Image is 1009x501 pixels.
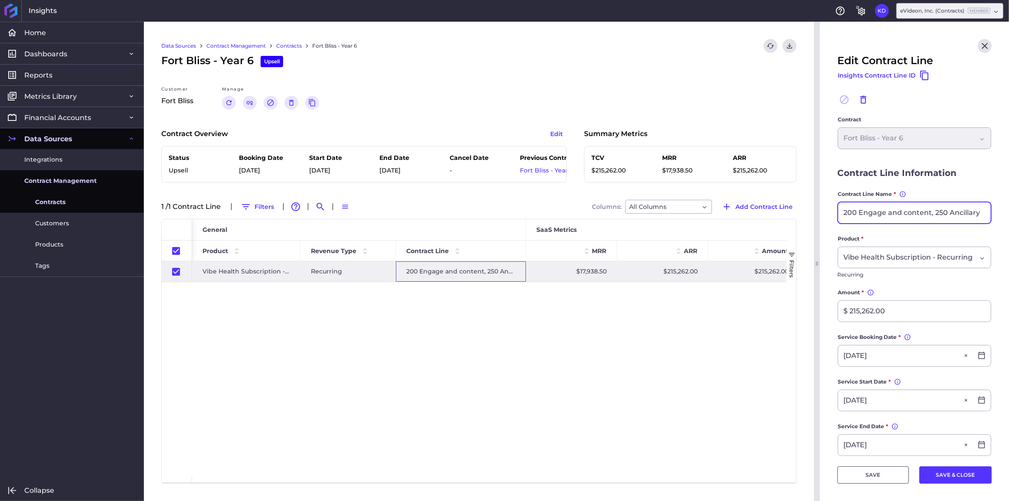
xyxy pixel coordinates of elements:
p: TCV [591,153,648,163]
span: General [202,226,227,234]
p: $215,262.00 [591,166,648,175]
button: Link [243,96,257,110]
span: Metrics Library [24,92,77,101]
span: Vibe Health Subscription - Recurring [202,262,290,281]
span: Service Booking Date [838,333,897,342]
button: Close [962,390,973,411]
p: Status [169,153,225,163]
span: Contract Management [24,176,97,185]
button: General Settings [854,4,868,18]
p: Upsell [169,166,225,175]
span: Vibe Health Subscription - Recurring [843,252,973,263]
div: Customer [161,86,205,96]
span: Product [202,247,228,255]
input: Enter Amount [838,301,991,322]
span: All Columns [629,202,666,212]
p: Booking Date [239,153,295,163]
span: Contract [838,115,861,124]
a: Fort Bliss - Year 6 [312,42,357,50]
span: Home [24,28,46,37]
div: eVideon, Inc. (Contracts) [900,7,990,15]
p: $17,938.50 [662,166,718,175]
div: Dropdown select [838,247,991,268]
button: Edit [546,127,567,141]
span: Data Sources [24,134,72,143]
p: [DATE] [379,166,436,175]
a: Data Sources [161,42,196,50]
p: Start Date [309,153,366,163]
span: Columns: [592,204,621,210]
button: Download [783,39,797,53]
span: Customers [35,219,69,228]
button: Close [962,435,973,455]
span: ARR [684,247,697,255]
div: Press SPACE to deselect this row. [162,261,192,282]
span: MRR [592,247,606,255]
button: SAVE [837,466,909,484]
div: Manage [222,86,319,96]
a: Contract Management [206,42,266,50]
span: Collapse [24,486,54,495]
span: Products [35,240,63,249]
span: Contract Line Name [838,190,892,198]
button: Refresh [764,39,777,53]
div: $17,938.50 [526,261,617,282]
span: Filters [788,260,795,278]
span: Service End Date [838,422,884,431]
ins: Member [968,8,990,13]
span: Amount [762,247,788,255]
span: SaaS Metrics [536,226,577,234]
p: - [450,166,506,175]
p: Contract Overview [161,129,228,139]
span: Integrations [24,155,62,164]
span: Product [838,234,859,243]
p: Cancel Date [450,153,506,163]
button: Cancel [264,96,278,110]
button: Search by [313,200,327,214]
span: Financial Accounts [24,113,91,122]
span: Revenue Type [311,247,356,255]
span: Insights Contract Line ID [838,71,916,80]
span: Tags [35,261,49,270]
button: Close [962,345,973,366]
input: Select Date [838,435,973,455]
p: End Date [379,153,436,163]
span: Contracts [35,198,65,207]
button: Filters [237,200,278,214]
button: Renew [222,96,236,110]
a: Fort Bliss - Year 5 [520,166,573,174]
button: Delete [856,93,870,107]
p: Fort Bliss [161,96,205,106]
button: Add Contract Line [718,200,797,214]
button: SAVE & CLOSE [919,466,992,484]
input: Name your contract line [838,202,991,223]
button: User Menu [875,4,889,18]
p: ARR [733,153,789,163]
div: 1 / 1 Contract Line [161,203,226,210]
button: Insights Contract Line ID [837,68,930,82]
button: Close [978,39,992,53]
p: [DATE] [239,166,295,175]
div: $215,262.00 [617,261,708,282]
span: Edit Contract Line [837,53,933,68]
p: $215,262.00 [733,166,789,175]
p: Recurring [837,268,992,278]
div: Dropdown select [625,200,712,214]
div: Recurring [300,261,396,282]
p: Summary Metrics [584,129,647,139]
span: Fort Bliss - Year 6 [161,53,283,68]
div: 200 Engage and content, 250 Ancillary [396,261,526,282]
span: Add Contract Line [735,202,793,211]
div: Dropdown select [896,3,1003,19]
input: Select Date [838,390,973,411]
button: Delete [284,96,298,110]
input: Select Date [838,345,973,366]
a: Contracts [276,42,302,50]
p: Previous Contract [520,153,576,163]
span: Amount [838,288,860,297]
span: Dashboards [24,49,67,59]
p: MRR [662,153,718,163]
span: Service Start Date [838,377,887,386]
button: Help [833,4,847,18]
